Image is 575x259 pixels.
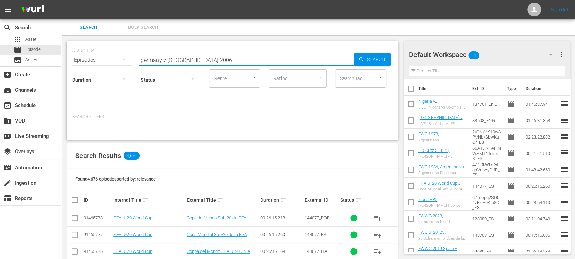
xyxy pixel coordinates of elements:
[470,129,504,145] td: 2VMgMK10wSPVNbkSbwKuOr_ES
[187,232,250,247] a: Copa Mundial Sub-20 de la FIFA [GEOGRAPHIC_DATA] 2025™: Resúmenes
[506,133,515,141] span: Episode
[187,196,258,204] div: External Title
[3,194,12,202] span: Reports
[355,197,361,203] span: sort
[560,116,568,124] span: reorder
[72,51,132,70] div: Episodes
[560,132,568,141] span: reorder
[4,5,12,14] span: menu
[470,178,504,194] td: 144077_ES
[418,105,467,110] div: LIVE - Nigeria vs Colombia | Grupo F | Copa Mundial Sub-20 de la FIFA [GEOGRAPHIC_DATA] 2025™
[523,129,560,145] td: 02:23:22.882
[470,112,504,129] td: 88508_ENG
[75,176,156,182] span: Found 4,676 episodes sorted by: relevance
[418,187,467,191] div: Copa Mundial Sub-20 de la FIFA [GEOGRAPHIC_DATA] 2025™: Resúmenes
[25,57,37,63] span: Series
[418,115,467,135] a: [GEOGRAPHIC_DATA] v [GEOGRAPHIC_DATA] | Group E | FIFA U-20 World Cup Chile 2025™ (ES)
[418,220,467,224] div: Inglaterra vs Nigeria | Octavos de final | Copa Mundial Femenina de la FIFA Australia & [GEOGRAPH...
[560,214,568,222] span: reorder
[3,101,12,110] span: Schedule
[418,131,463,152] a: FWC 1978, [GEOGRAPHIC_DATA] v [GEOGRAPHIC_DATA], Final - FMR (ES)
[113,232,175,247] a: FIFA U-20 World Cup [GEOGRAPHIC_DATA] 2025™: MD1+MD2+MD3 Highlights (ES)
[506,166,515,174] span: Episode
[260,249,303,254] div: 00:26:15.169
[418,121,467,126] div: LIVE - Sudáfrica vs EE. [GEOGRAPHIC_DATA]. | Grupo E | Copa Mundial Sub-20 de la FIFA Chile 2025™
[523,145,560,161] td: 00:21:21.510
[560,247,568,255] span: reorder
[418,79,469,98] th: Title
[418,197,460,207] a: Icons EP5, [PERSON_NAME] (ES)
[318,74,324,81] button: Open
[113,215,175,231] a: FIFA U-20 World Cup [GEOGRAPHIC_DATA] 2025™: MD1+MD2+MD3 Highlights (PT)
[506,116,515,125] span: Episode
[418,213,463,234] a: FWWC 2023, [GEOGRAPHIC_DATA] v [GEOGRAPHIC_DATA] (ES)
[470,227,504,243] td: 143703_ES
[217,197,223,203] span: sort
[560,198,568,206] span: reorder
[3,132,12,140] span: Live Streaming
[418,164,467,179] a: FWC 1986, Argentina vs Germany FR, Final - FMR (ES)
[523,112,560,129] td: 01:46:31.358
[470,211,504,227] td: 123080_ES
[560,182,568,190] span: reorder
[560,231,568,239] span: reorder
[3,24,12,32] span: Search
[523,178,560,194] td: 00:26:15.260
[470,161,504,178] td: 4ZO0kWDCvfiqnVubAyGjfR_ES
[506,231,515,239] span: Episode
[305,249,327,254] span: 144077_ITA
[506,149,515,157] span: Episode
[354,53,391,66] button: Search
[260,232,303,237] div: 00:26:15.260
[502,79,521,98] th: Type
[418,171,467,175] div: Argentina vs República Federal de Alemania | Final | Copa Mundial de la FIFA [GEOGRAPHIC_DATA] 19...
[142,197,149,203] span: sort
[418,236,467,241] div: 25 Goles memorables de la Copa Mundial Sub-20 de la FIFA
[468,79,502,98] th: Ext. ID
[260,215,303,220] div: 00:26:15.218
[14,35,22,43] span: Asset
[305,232,326,237] span: 144077_ES
[418,181,465,201] a: FIFA U-20 World Cup [GEOGRAPHIC_DATA] 2025™: MD1+MD2+MD3 Highlights (ES)
[84,215,111,220] div: 91465778
[3,163,12,172] span: Automation
[369,210,386,226] button: playlist_add
[506,215,515,223] span: Episode
[75,152,121,160] span: Search Results
[374,214,382,222] span: playlist_add
[523,96,560,112] td: 01:46:37.941
[187,215,249,231] a: Copa do Mundo Sub-20 da FIFA [GEOGRAPHIC_DATA] 2025™: Melhores Momentos
[418,99,467,119] a: Nigeria v [GEOGRAPHIC_DATA] | Group F | FIFA U-20 World Cup Chile 2025™ (ES)
[340,196,368,204] div: Status
[374,247,382,256] span: playlist_add
[506,100,515,108] span: Episode
[25,46,41,53] span: Episode
[523,211,560,227] td: 03:11:04.740
[65,24,112,31] span: Search
[506,182,515,190] span: Episode
[506,247,515,256] span: Episode
[409,45,559,64] div: Default Workspace
[468,48,479,62] span: 14
[14,46,22,54] span: Episode
[551,7,569,12] a: Sign Out
[25,36,36,43] span: Asset
[120,24,166,31] span: Bulk Search
[251,74,258,81] button: Open
[280,197,286,203] span: sort
[3,86,12,94] span: Channels
[470,96,504,112] td: 134761_ENG
[364,53,391,66] span: Search
[260,196,303,204] div: Duration
[523,227,560,243] td: 00:17:16.686
[470,194,504,211] td: 6Zmepq2SO04vEIcV0Kjh8O_ES
[418,138,467,142] div: Argentina vs [GEOGRAPHIC_DATA] | Final | Copa Mundial de la FIFA Argentina 1978™ | Partido completo
[418,203,467,208] div: [PERSON_NAME] | Íconos
[84,197,111,203] div: ID
[523,161,560,178] td: 01:48:42.660
[418,148,460,163] a: HD Cutz S1 EP3, [PERSON_NAME] and [PERSON_NAME] (ES)
[113,196,185,204] div: Internal Title
[3,147,12,156] span: Overlays
[3,71,12,79] span: Create
[187,249,253,259] a: Coppa del Mondo FIFA U-20 Chile 2025™: Highlights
